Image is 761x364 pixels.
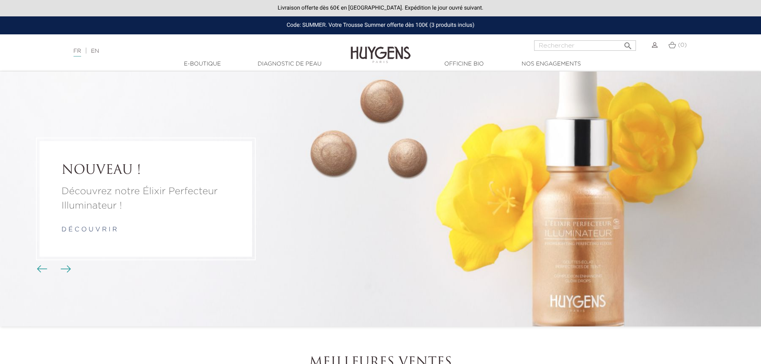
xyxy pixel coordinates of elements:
[678,42,687,48] span: (0)
[74,48,81,57] a: FR
[62,185,230,213] a: Découvrez notre Élixir Perfecteur Illuminateur !
[70,46,311,56] div: |
[511,60,591,68] a: Nos engagements
[351,34,411,64] img: Huygens
[91,48,99,54] a: EN
[62,163,230,178] a: NOUVEAU !
[424,60,504,68] a: Officine Bio
[621,38,635,49] button: 
[40,263,66,275] div: Boutons du carrousel
[163,60,242,68] a: E-Boutique
[62,227,117,233] a: d é c o u v r i r
[534,40,636,51] input: Rechercher
[250,60,330,68] a: Diagnostic de peau
[623,39,633,48] i: 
